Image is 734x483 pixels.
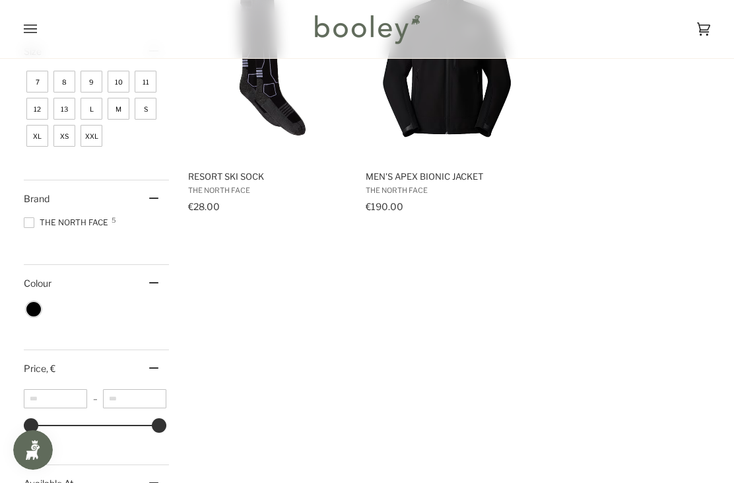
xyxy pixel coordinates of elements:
[112,217,116,223] span: 5
[26,302,41,316] span: Colour: Black
[26,71,48,93] span: Size: 7
[108,71,129,93] span: Size: 10
[81,98,102,120] span: Size: L
[81,125,102,147] span: Size: XXL
[366,186,529,195] span: The North Face
[135,71,156,93] span: Size: 11
[53,71,75,93] span: Size: 8
[24,389,87,408] input: Minimum value
[26,125,48,147] span: Size: XL
[188,186,351,195] span: The North Face
[13,430,53,470] iframe: Button to open loyalty program pop-up
[366,201,403,212] span: €190.00
[188,170,351,182] span: Resort Ski Sock
[87,394,103,404] span: –
[188,201,220,212] span: €28.00
[24,363,55,374] span: Price
[24,217,112,229] span: The North Face
[108,98,129,120] span: Size: M
[53,98,75,120] span: Size: 13
[46,363,55,374] span: , €
[366,170,529,182] span: Men's Apex Bionic Jacket
[53,125,75,147] span: Size: XS
[81,71,102,93] span: Size: 9
[103,389,166,408] input: Maximum value
[135,98,156,120] span: Size: S
[24,193,50,204] span: Brand
[309,10,424,48] img: Booley
[24,278,61,289] span: Colour
[26,98,48,120] span: Size: 12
